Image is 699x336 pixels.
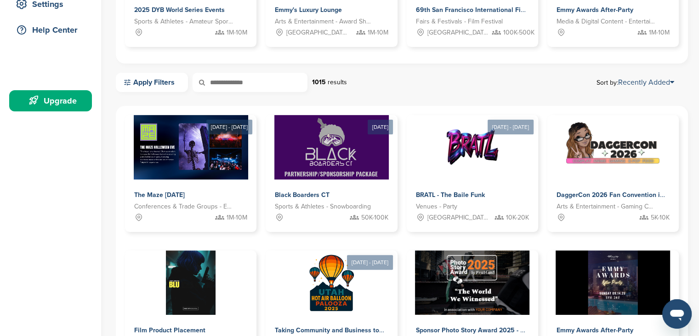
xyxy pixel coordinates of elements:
a: Help Center [9,19,92,41]
span: Taking Community and Business to [GEOGRAPHIC_DATA] with the [US_STATE] Hot Air Balloon Palooza [275,326,582,334]
span: 10K-20K [506,213,529,223]
div: [DATE] - [DATE] [206,120,252,134]
span: Sports & Athletes - Snowboarding [275,202,371,212]
img: Sponsorpitch & [415,250,529,315]
img: Sponsorpitch & [565,115,661,180]
span: 1M-10M [649,28,670,38]
span: 5K-10K [651,213,670,223]
div: [DATE] - [DATE] [347,255,393,270]
span: 100K-500K [503,28,534,38]
a: [DATE] Sponsorpitch & Black Boarders CT Sports & Athletes - Snowboarding 50K-100K [266,100,397,232]
img: Sponsorpitch & [556,250,670,315]
span: 69th San Francisco International Film Festival [416,6,553,14]
span: [GEOGRAPHIC_DATA], [GEOGRAPHIC_DATA] [286,28,348,38]
span: results [328,78,347,86]
span: 50K-100K [361,213,388,223]
div: [DATE] [368,120,393,134]
span: The Maze [DATE] [134,191,185,199]
span: [GEOGRAPHIC_DATA], [GEOGRAPHIC_DATA] [427,28,489,38]
span: 1M-10M [227,28,247,38]
a: Apply Filters [116,73,188,92]
span: Arts & Entertainment - Gaming Conventions [557,202,656,212]
iframe: Button to launch messaging window [662,299,692,329]
span: Sort by: [597,79,674,86]
img: Sponsorpitch & [166,250,216,315]
span: Sports & Athletes - Amateur Sports Leagues [134,17,233,27]
div: Help Center [14,22,92,38]
img: Sponsorpitch & [299,250,364,315]
span: Emmy's Luxury Lounge [275,6,342,14]
img: Sponsorpitch & [440,115,505,180]
strong: 1015 [312,78,326,86]
span: BRATL - The Baile Funk [416,191,485,199]
span: 2025 DYB World Series Events [134,6,225,14]
span: Fairs & Festivals - Film Festival [416,17,503,27]
span: Arts & Entertainment - Award Show [275,17,374,27]
a: Upgrade [9,90,92,111]
span: Sponsor Photo Story Award 2025 - Empower the 6th Annual Global Storytelling Competition [416,326,690,334]
span: Emmy Awards After-Party [557,326,633,334]
div: Upgrade [14,93,92,109]
a: Recently Added [618,78,674,87]
span: 1M-10M [227,213,247,223]
span: 1M-10M [368,28,388,38]
span: Emmy Awards After-Party [557,6,633,14]
span: Black Boarders CT [275,191,330,199]
span: Conferences & Trade Groups - Entertainment [134,202,233,212]
div: [DATE] - [DATE] [488,120,534,134]
a: [DATE] - [DATE] Sponsorpitch & BRATL - The Baile Funk Venues - Party [GEOGRAPHIC_DATA], [GEOGRAPH... [407,100,538,232]
a: [DATE] - [DATE] Sponsorpitch & The Maze [DATE] Conferences & Trade Groups - Entertainment 1M-10M [125,100,256,232]
a: Sponsorpitch & DaggerCon 2026 Fan Convention in [GEOGRAPHIC_DATA], [GEOGRAPHIC_DATA] Arts & Enter... [547,115,679,232]
span: [GEOGRAPHIC_DATA], [GEOGRAPHIC_DATA] [427,213,489,223]
span: Venues - Party [416,202,457,212]
img: Sponsorpitch & [274,115,389,180]
span: Film Product Placement [134,326,205,334]
span: Media & Digital Content - Entertainment [557,17,656,27]
img: Sponsorpitch & [134,115,248,180]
